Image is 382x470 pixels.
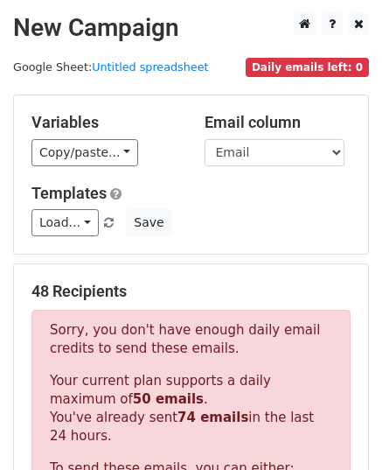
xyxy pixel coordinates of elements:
[177,410,248,425] strong: 74 emails
[92,60,208,74] a: Untitled spreadsheet
[31,282,351,301] h5: 48 Recipients
[295,386,382,470] iframe: Chat Widget
[50,321,332,358] p: Sorry, you don't have enough daily email credits to send these emails.
[50,372,332,445] p: Your current plan supports a daily maximum of . You've already sent in the last 24 hours.
[31,139,138,166] a: Copy/paste...
[205,113,351,132] h5: Email column
[31,209,99,236] a: Load...
[31,113,178,132] h5: Variables
[13,13,369,43] h2: New Campaign
[246,60,369,74] a: Daily emails left: 0
[126,209,171,236] button: Save
[133,391,204,407] strong: 50 emails
[13,60,209,74] small: Google Sheet:
[246,58,369,77] span: Daily emails left: 0
[31,184,107,202] a: Templates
